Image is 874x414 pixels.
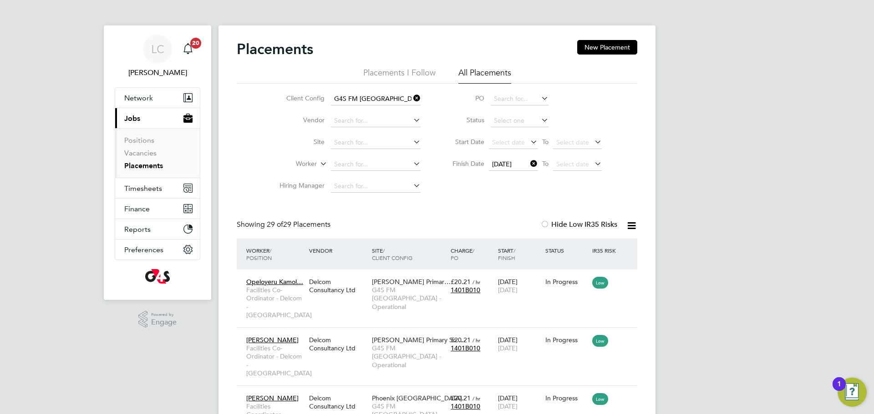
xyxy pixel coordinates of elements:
button: Jobs [115,108,200,128]
label: Site [272,138,325,146]
input: Search for... [331,136,421,149]
label: Hiring Manager [272,181,325,190]
span: Finance [124,205,150,213]
a: Opeloyeru Kamol…Facilities Co-Ordinator - Delcom - [GEOGRAPHIC_DATA]Delcom Consultancy Ltd[PERSON... [244,273,637,280]
div: IR35 Risk [590,242,621,259]
div: Start [496,242,543,266]
div: Worker [244,242,307,266]
button: Network [115,88,200,108]
span: / hr [473,337,480,344]
input: Search for... [331,93,421,105]
label: Status [443,116,484,124]
input: Search for... [491,93,549,105]
nav: Main navigation [104,25,211,300]
div: In Progress [545,278,588,286]
span: To [539,158,551,170]
span: [PERSON_NAME] Primar… [372,278,451,286]
a: [PERSON_NAME]Facilities Coordinator - [GEOGRAPHIC_DATA]Delcom Consultancy LtdPhoenix [GEOGRAPHIC_... [244,389,637,397]
a: LC[PERSON_NAME] [115,35,200,78]
label: Hide Low IR35 Risks [540,220,617,229]
div: In Progress [545,336,588,344]
button: Open Resource Center, 1 new notification [838,378,867,407]
button: Reports [115,219,200,239]
span: Facilities Co-Ordinator - Delcom - [GEOGRAPHIC_DATA] [246,286,305,319]
a: Go to home page [115,269,200,284]
img: g4s-logo-retina.png [145,269,170,284]
a: Positions [124,136,154,145]
button: New Placement [577,40,637,55]
label: Vendor [272,116,325,124]
li: All Placements [458,67,511,84]
div: Delcom Consultancy Ltd [307,331,370,357]
span: / Finish [498,247,515,261]
div: 1 [837,384,841,396]
span: Low [592,277,608,289]
span: Low [592,335,608,347]
span: Engage [151,319,177,326]
span: G4S FM [GEOGRAPHIC_DATA] - Operational [372,286,446,311]
span: £20.21 [451,278,471,286]
div: [DATE] [496,331,543,357]
div: Vendor [307,242,370,259]
span: Low [592,393,608,405]
span: [PERSON_NAME] [246,394,299,402]
span: £20.21 [451,336,471,344]
span: / hr [473,395,480,402]
span: / Position [246,247,272,261]
span: 1401B010 [451,402,480,410]
span: [DATE] [492,160,512,168]
span: [PERSON_NAME] Primary Sc… [372,336,462,344]
span: Select date [556,160,589,168]
span: Powered by [151,311,177,319]
span: / PO [451,247,474,261]
div: Delcom Consultancy Ltd [307,273,370,299]
div: Site [370,242,448,266]
span: Select date [492,138,525,146]
span: [DATE] [498,344,518,352]
label: Start Date [443,138,484,146]
input: Search for... [331,115,421,127]
div: Status [543,242,590,259]
button: Finance [115,199,200,219]
li: Placements I Follow [363,67,436,84]
label: Client Config [272,94,325,102]
div: [DATE] [496,273,543,299]
input: Select one [491,115,549,127]
span: [DATE] [498,402,518,410]
div: Showing [237,220,332,229]
span: 20 [190,38,201,49]
span: [PERSON_NAME] [246,336,299,344]
span: LC [151,43,164,55]
button: Timesheets [115,178,200,198]
span: / hr [473,279,480,285]
a: Placements [124,161,163,170]
a: Vacancies [124,149,157,157]
span: Preferences [124,245,163,254]
input: Search for... [331,158,421,171]
div: Charge [448,242,496,266]
label: Finish Date [443,160,484,168]
span: 29 of [267,220,283,229]
span: To [539,136,551,148]
button: Preferences [115,239,200,259]
span: Opeloyeru Kamol… [246,278,303,286]
span: G4S FM [GEOGRAPHIC_DATA] - Operational [372,344,446,369]
span: 1401B010 [451,344,480,352]
div: In Progress [545,394,588,402]
h2: Placements [237,40,313,58]
span: Timesheets [124,184,162,193]
span: Phoenix [GEOGRAPHIC_DATA] [372,394,462,402]
span: Jobs [124,114,140,123]
span: [DATE] [498,286,518,294]
span: £20.21 [451,394,471,402]
label: Worker [264,160,317,169]
span: 29 Placements [267,220,330,229]
a: 20 [179,35,197,64]
span: Network [124,94,153,102]
span: / Client Config [372,247,412,261]
a: Powered byEngage [138,311,177,328]
input: Search for... [331,180,421,193]
label: PO [443,94,484,102]
a: [PERSON_NAME]Facilities Co-Ordinator - Delcom - [GEOGRAPHIC_DATA]Delcom Consultancy Ltd[PERSON_NA... [244,331,637,339]
span: Facilities Co-Ordinator - Delcom - [GEOGRAPHIC_DATA] [246,344,305,377]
